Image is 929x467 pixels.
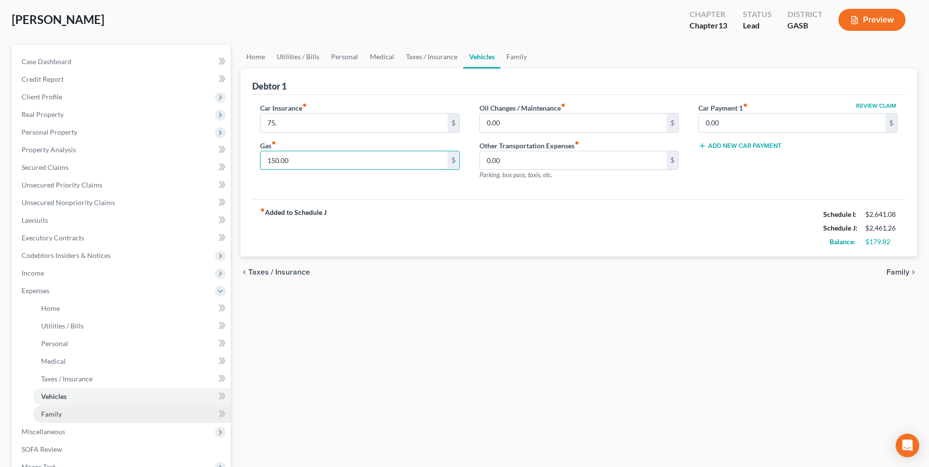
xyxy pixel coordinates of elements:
[33,388,231,405] a: Vehicles
[22,57,71,66] span: Case Dashboard
[33,335,231,352] a: Personal
[22,110,64,118] span: Real Property
[14,159,231,176] a: Secured Claims
[896,434,919,457] div: Open Intercom Messenger
[22,181,102,189] span: Unsecured Priority Claims
[855,103,898,109] button: Review Claim
[22,93,62,101] span: Client Profile
[22,198,115,207] span: Unsecured Nonpriority Claims
[22,75,64,83] span: Credit Report
[41,322,84,330] span: Utilities / Bills
[41,392,67,400] span: Vehicles
[271,140,276,145] i: fiber_manual_record
[41,304,60,312] span: Home
[33,317,231,335] a: Utilities / Bills
[271,45,325,69] a: Utilities / Bills
[823,224,858,232] strong: Schedule J:
[22,216,48,224] span: Lawsuits
[14,141,231,159] a: Property Analysis
[865,223,898,233] div: $2,461.26
[33,405,231,423] a: Family
[479,140,579,151] label: Other Transportation Expenses
[690,9,727,20] div: Chapter
[698,103,748,113] label: Car Payment 1
[823,210,857,218] strong: Schedule I:
[787,9,823,20] div: District
[302,103,307,108] i: fiber_manual_record
[364,45,400,69] a: Medical
[22,286,49,295] span: Expenses
[22,269,44,277] span: Income
[667,114,678,132] div: $
[886,268,909,276] span: Family
[743,9,772,20] div: Status
[718,21,727,30] span: 13
[743,20,772,31] div: Lead
[325,45,364,69] a: Personal
[14,211,231,229] a: Lawsuits
[480,151,667,170] input: --
[574,140,579,145] i: fiber_manual_record
[22,163,69,171] span: Secured Claims
[12,12,104,26] span: [PERSON_NAME]
[41,410,62,418] span: Family
[886,268,917,276] button: Family chevron_right
[699,114,885,132] input: --
[14,441,231,458] a: SOFA Review
[22,427,65,436] span: Miscellaneous
[743,103,748,108] i: fiber_manual_record
[22,145,76,154] span: Property Analysis
[690,20,727,31] div: Chapter
[260,208,265,212] i: fiber_manual_record
[33,352,231,370] a: Medical
[561,103,566,108] i: fiber_manual_record
[41,357,66,365] span: Medical
[865,210,898,219] div: $2,641.08
[14,229,231,247] a: Executory Contracts
[41,374,93,383] span: Taxes / Insurance
[14,53,231,70] a: Case Dashboard
[260,208,327,249] strong: Added to Schedule J
[22,128,77,136] span: Personal Property
[479,171,552,179] span: Parking, bus pass, taxis, etc.
[698,142,782,150] button: Add New Car Payment
[261,151,447,170] input: --
[400,45,463,69] a: Taxes / Insurance
[448,114,459,132] div: $
[14,176,231,194] a: Unsecured Priority Claims
[22,233,84,242] span: Executory Contracts
[667,151,678,170] div: $
[33,300,231,317] a: Home
[885,114,897,132] div: $
[14,194,231,211] a: Unsecured Nonpriority Claims
[909,268,917,276] i: chevron_right
[41,339,68,348] span: Personal
[830,237,856,246] strong: Balance:
[22,251,111,259] span: Codebtors Insiders & Notices
[33,370,231,388] a: Taxes / Insurance
[240,45,271,69] a: Home
[463,45,500,69] a: Vehicles
[260,103,307,113] label: Car Insurance
[479,103,566,113] label: Oil Changes / Maintenance
[448,151,459,170] div: $
[500,45,533,69] a: Family
[248,268,310,276] span: Taxes / Insurance
[252,80,286,92] div: Debtor 1
[14,70,231,88] a: Credit Report
[838,9,905,31] button: Preview
[240,268,310,276] button: chevron_left Taxes / Insurance
[787,20,823,31] div: GASB
[865,237,898,247] div: $179.82
[480,114,667,132] input: --
[260,140,276,151] label: Gas
[261,114,447,132] input: --
[22,445,62,453] span: SOFA Review
[240,268,248,276] i: chevron_left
